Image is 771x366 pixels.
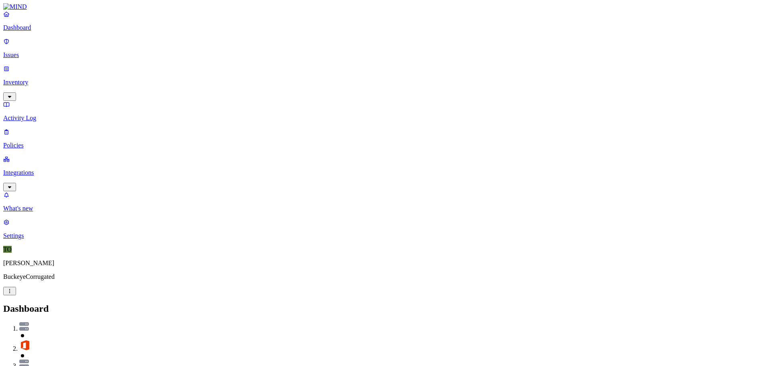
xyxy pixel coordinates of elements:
img: svg%3e [19,322,29,331]
span: TO [3,246,12,253]
p: Policies [3,142,768,149]
a: Issues [3,38,768,59]
a: Policies [3,128,768,149]
p: What's new [3,205,768,212]
a: Integrations [3,155,768,190]
p: Settings [3,232,768,239]
p: BuckeyeCorrugated [3,273,768,280]
a: Activity Log [3,101,768,122]
p: Issues [3,51,768,59]
a: What's new [3,191,768,212]
img: MIND [3,3,27,10]
h2: Dashboard [3,303,768,314]
img: svg%3e [19,339,31,351]
p: Integrations [3,169,768,176]
a: MIND [3,3,768,10]
p: [PERSON_NAME] [3,260,768,267]
a: Settings [3,219,768,239]
p: Dashboard [3,24,768,31]
p: Activity Log [3,115,768,122]
a: Inventory [3,65,768,100]
a: Dashboard [3,10,768,31]
p: Inventory [3,79,768,86]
